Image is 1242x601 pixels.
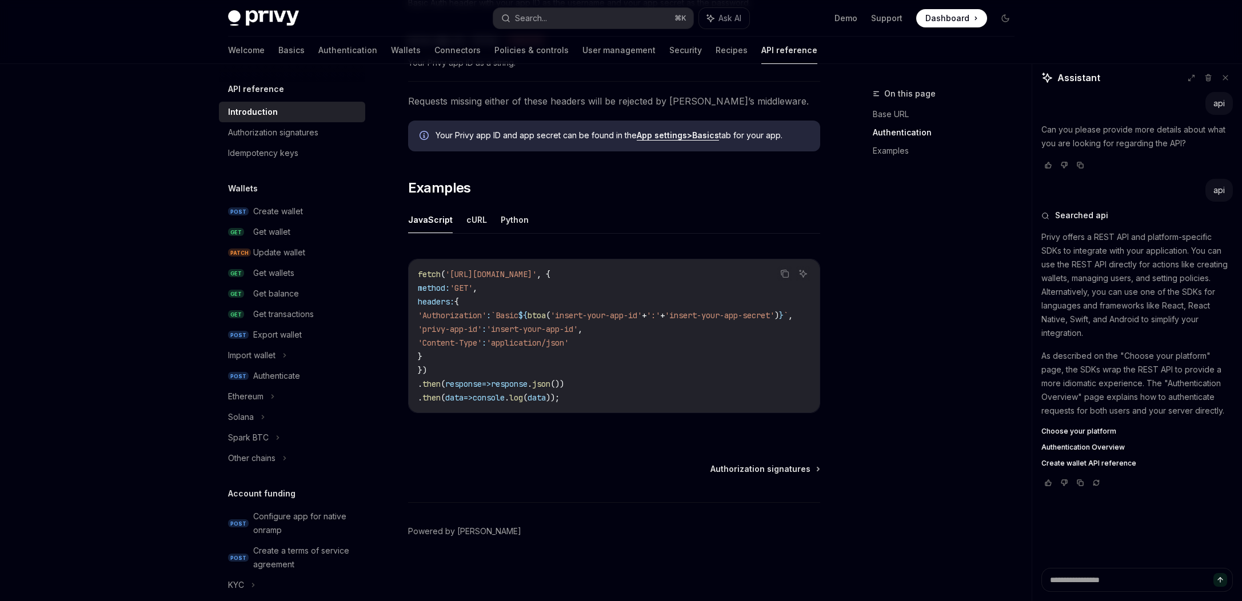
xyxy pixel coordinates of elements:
[253,369,300,383] div: Authenticate
[436,130,809,141] span: Your Privy app ID and app secret can be found in the tab for your app.
[228,126,318,139] div: Authorization signatures
[779,310,784,320] span: }
[418,379,422,389] span: .
[718,13,741,24] span: Ask AI
[491,379,528,389] span: response
[1057,71,1100,85] span: Assistant
[318,37,377,64] a: Authentication
[509,392,523,403] span: log
[788,310,793,320] span: ,
[482,379,491,389] span: =>
[219,143,365,163] a: Idempotency keys
[228,390,263,403] div: Ethereum
[454,297,459,307] span: {
[646,310,660,320] span: ':'
[491,310,518,320] span: `Basic
[228,451,275,465] div: Other chains
[873,142,1024,160] a: Examples
[408,526,521,537] a: Powered by [PERSON_NAME]
[699,8,749,29] button: Ask AI
[532,379,550,389] span: json
[1041,459,1233,468] a: Create wallet API reference
[418,269,441,279] span: fetch
[515,11,547,25] div: Search...
[716,37,748,64] a: Recipes
[582,37,656,64] a: User management
[761,37,817,64] a: API reference
[228,269,244,278] span: GET
[1041,427,1116,436] span: Choose your platform
[578,324,582,334] span: ,
[228,431,269,444] div: Spark BTC
[219,366,365,386] a: POSTAuthenticate
[422,379,441,389] span: then
[253,225,290,239] div: Get wallet
[418,297,454,307] span: headers:
[253,246,305,259] div: Update wallet
[1041,459,1136,468] span: Create wallet API reference
[253,266,294,280] div: Get wallets
[466,206,487,233] button: cURL
[253,544,358,571] div: Create a terms of service agreement
[422,392,441,403] span: then
[518,310,528,320] span: ${
[464,392,473,403] span: =>
[219,242,365,263] a: PATCHUpdate wallet
[391,37,421,64] a: Wallets
[228,10,299,26] img: dark logo
[219,201,365,222] a: POSTCreate wallet
[482,338,486,348] span: :
[486,310,491,320] span: :
[228,290,244,298] span: GET
[546,310,550,320] span: (
[219,222,365,242] a: GETGet wallet
[253,287,299,300] div: Get balance
[219,506,365,540] a: POSTConfigure app for native onramp
[253,205,303,218] div: Create wallet
[445,379,482,389] span: response
[228,249,251,257] span: PATCH
[228,331,249,339] span: POST
[228,348,275,362] div: Import wallet
[1041,123,1233,150] p: Can you please provide more details about what you are looking for regarding the API?
[871,13,902,24] a: Support
[408,206,453,233] button: JavaScript
[228,310,244,319] span: GET
[1213,98,1225,109] div: api
[834,13,857,24] a: Demo
[528,379,532,389] span: .
[408,179,471,197] span: Examples
[219,102,365,122] a: Introduction
[441,379,445,389] span: (
[473,392,505,403] span: console
[1041,210,1233,221] button: Searched api
[1041,230,1233,340] p: Privy offers a REST API and platform-specific SDKs to integrate with your application. You can us...
[418,392,422,403] span: .
[1213,573,1227,587] button: Send message
[278,37,305,64] a: Basics
[523,392,528,403] span: (
[219,283,365,304] a: GETGet balance
[228,207,249,216] span: POST
[445,392,464,403] span: data
[408,93,820,109] span: Requests missing either of these headers will be rejected by [PERSON_NAME]’s middleware.
[228,410,254,424] div: Solana
[674,14,686,23] span: ⌘ K
[1213,185,1225,196] div: api
[486,338,569,348] span: 'application/json'
[441,269,445,279] span: (
[418,283,450,293] span: method:
[228,146,298,160] div: Idempotency keys
[550,379,564,389] span: ())
[637,130,687,140] strong: App settings
[486,324,578,334] span: 'insert-your-app-id'
[228,372,249,380] span: POST
[996,9,1015,27] button: Toggle dark mode
[482,324,486,334] span: :
[420,131,431,142] svg: Info
[660,310,665,320] span: +
[796,266,810,281] button: Ask AI
[228,487,295,500] h5: Account funding
[784,310,788,320] span: `
[528,392,546,403] span: data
